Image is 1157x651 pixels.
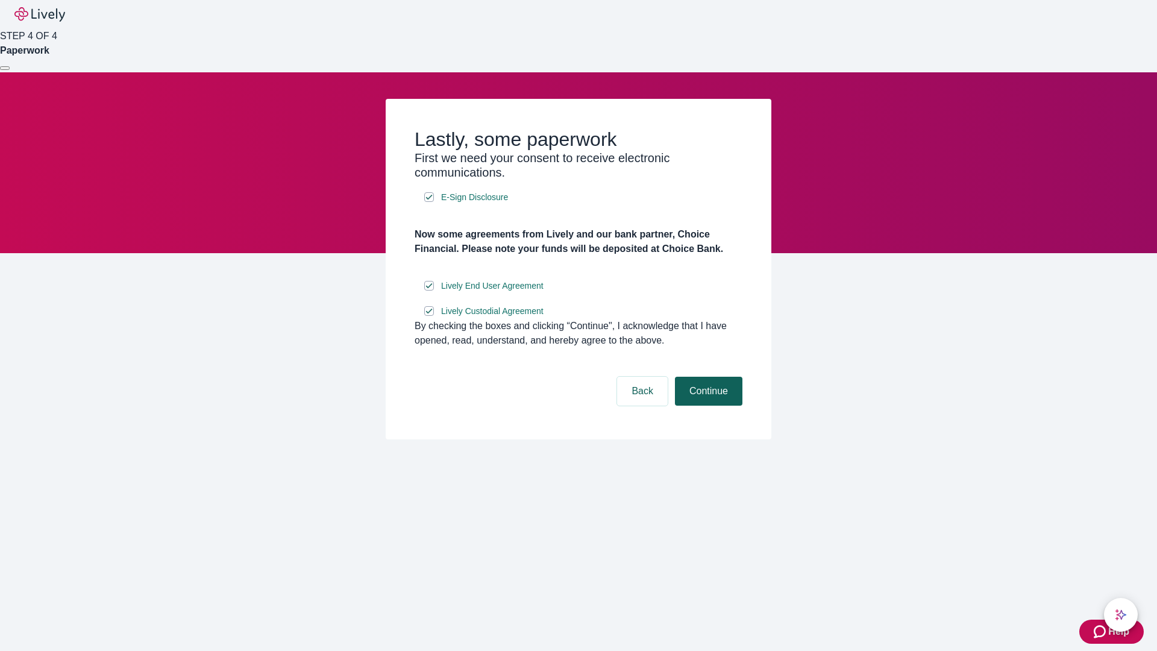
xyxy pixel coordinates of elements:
[439,278,546,294] a: e-sign disclosure document
[14,7,65,22] img: Lively
[1108,624,1129,639] span: Help
[441,191,508,204] span: E-Sign Disclosure
[675,377,742,406] button: Continue
[439,190,510,205] a: e-sign disclosure document
[1094,624,1108,639] svg: Zendesk support icon
[1104,598,1138,632] button: chat
[415,151,742,180] h3: First we need your consent to receive electronic communications.
[441,280,544,292] span: Lively End User Agreement
[415,227,742,256] h4: Now some agreements from Lively and our bank partner, Choice Financial. Please note your funds wi...
[415,128,742,151] h2: Lastly, some paperwork
[617,377,668,406] button: Back
[439,304,546,319] a: e-sign disclosure document
[1079,620,1144,644] button: Zendesk support iconHelp
[441,305,544,318] span: Lively Custodial Agreement
[415,319,742,348] div: By checking the boxes and clicking “Continue", I acknowledge that I have opened, read, understand...
[1115,609,1127,621] svg: Lively AI Assistant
